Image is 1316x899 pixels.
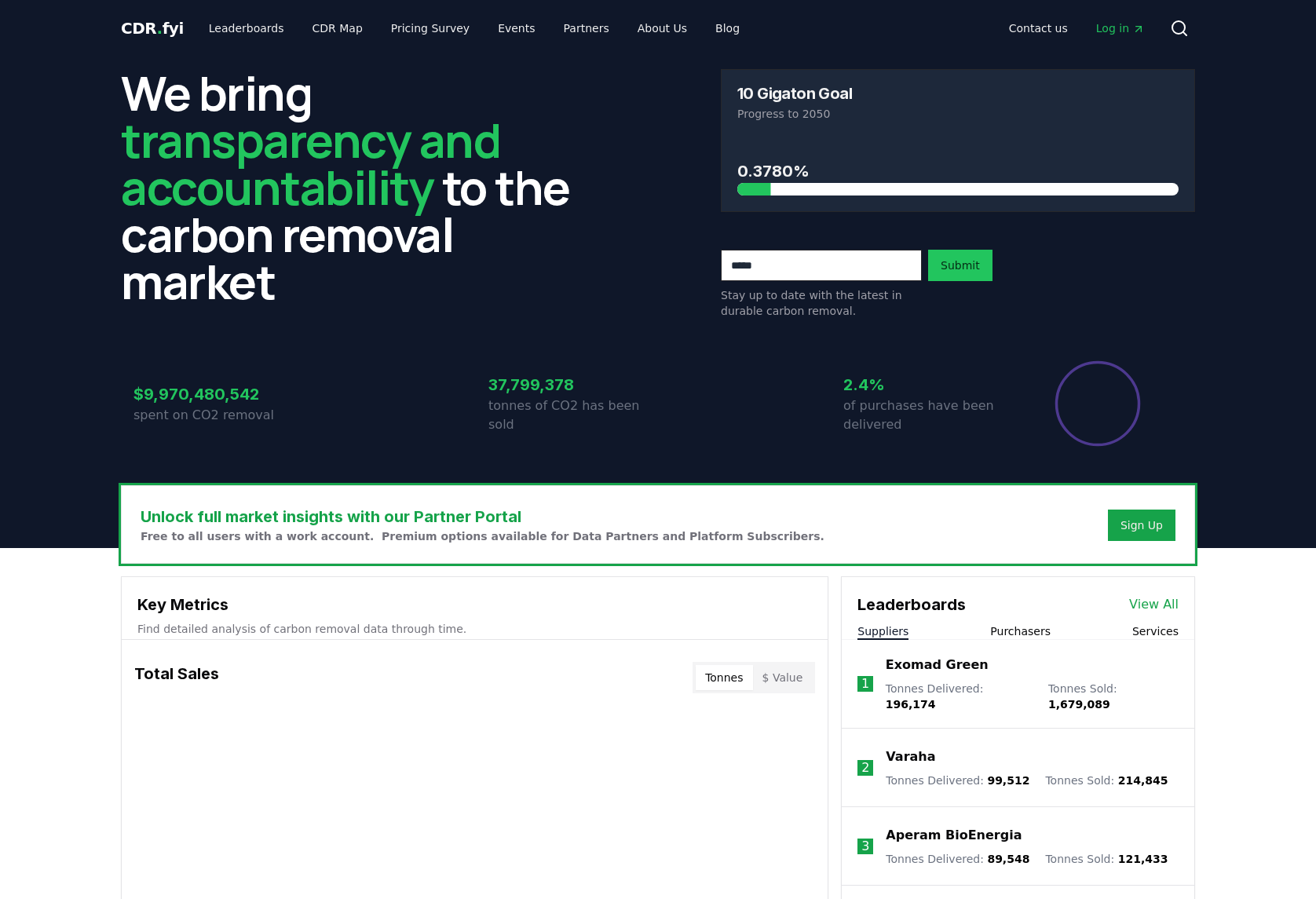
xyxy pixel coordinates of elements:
a: Sign Up [1120,517,1163,533]
p: Stay up to date with the latest in durable carbon removal. [721,287,922,319]
a: Varaha [886,747,935,766]
span: 196,174 [886,698,936,711]
a: View All [1129,595,1179,614]
p: Find detailed analysis of carbon removal data through time. [137,621,812,637]
p: Tonnes Sold : [1045,773,1168,788]
a: About Us [625,14,700,42]
button: Purchasers [990,623,1051,639]
a: Pricing Survey [378,14,482,42]
span: 214,845 [1118,774,1168,787]
span: Log in [1096,20,1145,36]
span: transparency and accountability [121,108,500,219]
h3: Total Sales [134,662,219,693]
span: 89,548 [987,853,1029,865]
span: . [157,19,163,38]
nav: Main [196,14,752,42]
p: Tonnes Delivered : [886,773,1029,788]
h3: 37,799,378 [488,373,658,397]
span: CDR fyi [121,19,184,38]
nav: Main [996,14,1157,42]
h2: We bring to the carbon removal market [121,69,595,305]
p: 2 [861,758,869,777]
h3: Unlock full market insights with our Partner Portal [141,505,824,528]
h3: 10 Gigaton Goal [737,86,852,101]
a: Log in [1084,14,1157,42]
h3: Key Metrics [137,593,812,616]
p: Tonnes Sold : [1045,851,1168,867]
p: Tonnes Delivered : [886,851,1029,867]
button: $ Value [753,665,813,690]
button: Tonnes [696,665,752,690]
h3: 0.3780% [737,159,1179,183]
p: Tonnes Delivered : [886,681,1033,712]
button: Submit [928,250,992,281]
p: Progress to 2050 [737,106,1179,122]
p: of purchases have been delivered [843,397,1013,434]
p: 1 [861,674,869,693]
a: Leaderboards [196,14,297,42]
a: CDR Map [300,14,375,42]
span: 1,679,089 [1048,698,1110,711]
p: spent on CO2 removal [133,406,303,425]
button: Sign Up [1108,510,1175,541]
button: Suppliers [857,623,908,639]
p: Free to all users with a work account. Premium options available for Data Partners and Platform S... [141,528,824,544]
p: Tonnes Sold : [1048,681,1179,712]
a: CDR.fyi [121,17,184,39]
span: 99,512 [987,774,1029,787]
a: Blog [703,14,752,42]
a: Exomad Green [886,656,989,674]
h3: $9,970,480,542 [133,382,303,406]
h3: Leaderboards [857,593,966,616]
p: 3 [861,837,869,856]
h3: 2.4% [843,373,1013,397]
p: tonnes of CO2 has been sold [488,397,658,434]
span: 121,433 [1118,853,1168,865]
a: Partners [551,14,622,42]
button: Services [1132,623,1179,639]
div: Percentage of sales delivered [1054,360,1142,448]
a: Aperam BioEnergia [886,826,1022,845]
a: Contact us [996,14,1080,42]
a: Events [485,14,547,42]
